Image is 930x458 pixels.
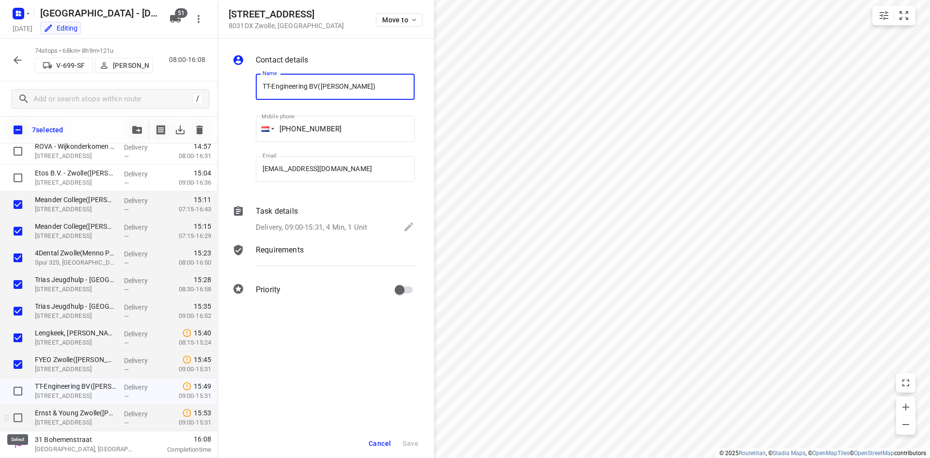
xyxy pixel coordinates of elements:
span: Select [8,328,28,347]
div: small contained button group [872,6,915,25]
p: Delivery [124,302,160,312]
p: Delivery [124,356,160,365]
span: Delete stops [190,120,209,140]
span: 15:49 [194,381,211,391]
p: Zwartewaterallee 25, Zwolle [35,311,116,321]
svg: Late [182,408,192,418]
p: Delivery [124,142,160,152]
button: Cancel [365,435,395,452]
p: 08:00-16:31 [163,151,211,161]
h5: Rename [36,5,162,21]
p: V-699-SF [56,62,85,69]
p: [STREET_ADDRESS] [35,284,116,294]
p: 4Dental Zwolle(Menno Pot) [35,248,116,258]
span: Select [8,381,28,401]
p: [STREET_ADDRESS] [35,178,116,188]
svg: Late [182,328,192,338]
span: Select [8,248,28,268]
p: 08:00-16:50 [163,258,211,268]
p: TT-Engineering BV(Anne-Marie Wessels) [35,381,116,391]
span: — [124,206,129,213]
span: — [124,286,129,293]
p: Meander College([PERSON_NAME]) [35,221,116,231]
p: 08:00-16:08 [169,55,209,65]
span: — [124,339,129,347]
h5: [DATE] [9,23,36,34]
p: 09:00-15:31 [163,364,211,374]
div: Task detailsDelivery, 09:00-15:31, 4 Min, 1 Unit [232,205,415,235]
p: 09:00-15:31 [163,418,211,427]
span: • [98,47,100,54]
button: Move to [376,13,422,27]
p: Delivery [124,276,160,285]
span: 15:11 [194,195,211,205]
p: 09:00-16:36 [163,178,211,188]
div: Netherlands: + 31 [256,116,274,142]
p: 31 Bohemenstraat [35,435,136,444]
p: Delivery [124,222,160,232]
svg: Late [182,381,192,391]
input: Add or search stops within route [33,92,192,107]
span: — [124,233,129,240]
a: Routetitan [739,450,766,457]
p: Delivery [124,382,160,392]
p: FYEO Zwolle(Iris van den Broek) [35,355,116,364]
input: 1 (702) 123-4567 [256,116,415,142]
p: [STREET_ADDRESS] [35,151,116,161]
span: — [124,313,129,320]
p: Zwartewaterallee 44, Zwolle [35,338,116,347]
p: Trias Jeugdhulp - [GEOGRAPHIC_DATA] - [GEOGRAPHIC_DATA]([PERSON_NAME]) [35,275,116,284]
button: Fit zoom [894,6,914,25]
button: Map settings [874,6,894,25]
span: — [124,153,129,160]
span: 15:28 [194,275,211,284]
li: © 2025 , © , © © contributors [719,450,926,457]
p: 08:15-15:24 [163,338,211,347]
span: — [124,259,129,267]
p: 09:00-15:31 [163,391,211,401]
p: 09:00-16:52 [163,311,211,321]
a: OpenStreetMap [854,450,894,457]
p: Delivery [124,409,160,419]
div: You are currently in edit mode. [44,23,77,33]
span: 51 [175,8,187,18]
p: Contact details [256,54,308,66]
span: 15:35 [194,301,211,311]
p: 8031DX Zwolle , [GEOGRAPHIC_DATA] [229,22,344,30]
span: 14:57 [194,142,211,151]
p: 07:15-16:29 [163,231,211,241]
p: 07:15-16:43 [163,205,211,214]
p: Priority [256,284,280,296]
p: [PERSON_NAME] [113,62,149,69]
p: Zwartewaterallee 56, Zwolle [35,391,116,401]
span: 15:04 [194,168,211,178]
p: Completion time [147,445,211,455]
span: Cancel [369,440,391,447]
div: / [192,94,203,104]
p: Meander College(Jan van Vilsteren) [35,195,116,205]
p: Delivery [124,169,160,179]
p: Spui 325, [GEOGRAPHIC_DATA] [35,258,116,268]
p: Delivery [124,196,160,205]
span: 15:45 [194,355,211,364]
p: [STREET_ADDRESS] [35,231,116,241]
p: Etos B.V. - Zwolle(Gerben Bijl) [35,168,116,178]
p: 74 stops • 68km • 8h9m [35,47,153,56]
span: — [124,393,129,400]
label: Mobile phone [262,114,294,119]
span: — [124,419,129,426]
span: 15:53 [194,408,211,418]
svg: Edit [403,221,415,233]
span: Select [8,142,28,161]
p: [GEOGRAPHIC_DATA], [GEOGRAPHIC_DATA] [35,444,136,454]
span: 15:15 [194,221,211,231]
div: Requirements [232,244,415,273]
p: [STREET_ADDRESS] [35,205,116,214]
span: 121u [100,47,114,54]
button: Print shipping labels [151,120,170,140]
p: Task details [256,205,298,217]
p: Trias Jeugdhulp - [GEOGRAPHIC_DATA] - [GEOGRAPHIC_DATA]([PERSON_NAME]) [35,301,116,311]
span: Select [8,301,28,321]
button: 51 [166,9,185,29]
span: — [124,179,129,187]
